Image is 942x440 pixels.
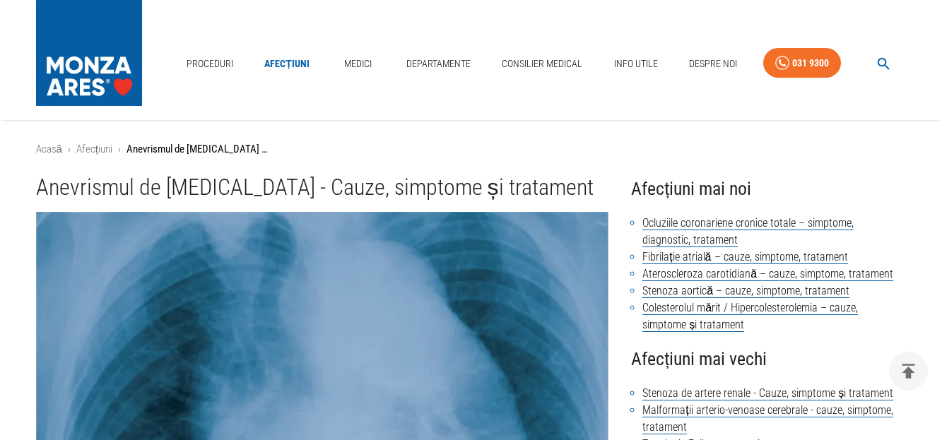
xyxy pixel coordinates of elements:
a: Colesterolul mărit / Hipercolesterolemia – cauze, simptome și tratament [642,301,858,332]
a: 031 9300 [763,48,841,78]
a: Ateroscleroza carotidiană – cauze, simptome, tratament [642,267,893,281]
h1: Anevrismul de [MEDICAL_DATA] - Cauze, simptome și tratament [36,174,609,201]
li: › [118,141,121,157]
a: Malformații arterio-venoase cerebrale - cauze, simptome, tratament [642,403,893,434]
h4: Afecțiuni mai noi [631,174,906,203]
a: Fibrilație atrială – cauze, simptome, tratament [642,250,847,264]
a: Despre Noi [683,49,743,78]
h4: Afecțiuni mai vechi [631,345,906,374]
a: Stenoza de artere renale - Cauze, simptome și tratament [642,386,893,400]
div: 031 9300 [792,54,829,72]
a: Ocluziile coronariene cronice totale – simptome, diagnostic, tratament [642,216,854,247]
a: Stenoza aortică – cauze, simptome, tratament [642,284,849,298]
a: Consilier Medical [496,49,588,78]
a: Afecțiuni [76,143,112,155]
a: Info Utile [608,49,664,78]
a: Acasă [36,143,62,155]
li: › [68,141,71,157]
nav: breadcrumb [36,141,907,157]
a: Departamente [401,49,476,78]
a: Proceduri [181,49,239,78]
a: Afecțiuni [259,49,315,78]
p: Anevrismul de [MEDICAL_DATA] - Cauze, simptome și tratament [126,141,268,157]
a: Medici [335,49,380,78]
button: delete [889,352,928,391]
